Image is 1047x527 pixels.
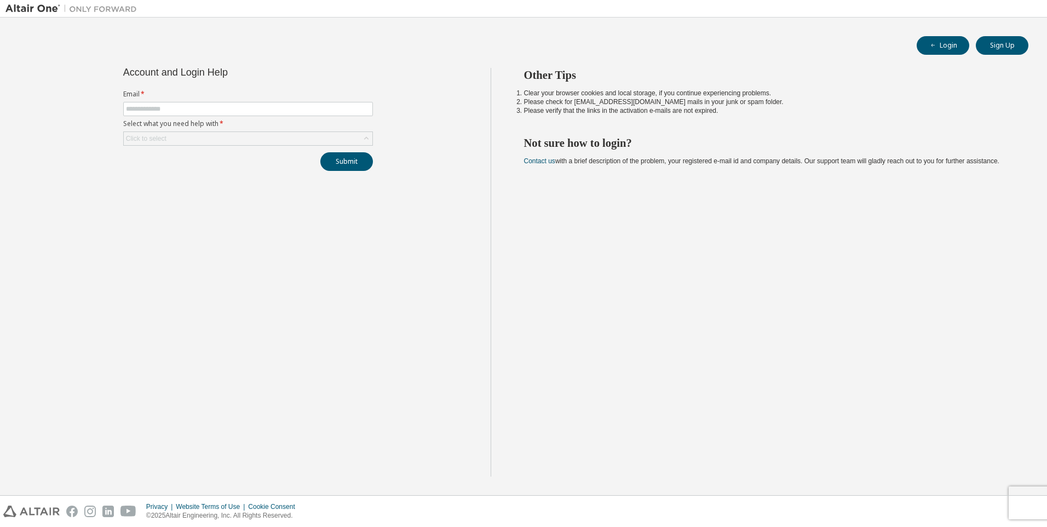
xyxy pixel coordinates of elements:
h2: Not sure how to login? [524,136,1009,150]
img: linkedin.svg [102,506,114,517]
button: Sign Up [976,36,1028,55]
img: facebook.svg [66,506,78,517]
span: with a brief description of the problem, your registered e-mail id and company details. Our suppo... [524,157,999,165]
div: Privacy [146,502,176,511]
h2: Other Tips [524,68,1009,82]
div: Click to select [126,134,166,143]
div: Website Terms of Use [176,502,248,511]
div: Account and Login Help [123,68,323,77]
label: Email [123,90,373,99]
img: instagram.svg [84,506,96,517]
li: Please verify that the links in the activation e-mails are not expired. [524,106,1009,115]
img: altair_logo.svg [3,506,60,517]
button: Submit [320,152,373,171]
a: Contact us [524,157,555,165]
div: Cookie Consent [248,502,301,511]
label: Select what you need help with [123,119,373,128]
p: © 2025 Altair Engineering, Inc. All Rights Reserved. [146,511,302,520]
div: Click to select [124,132,372,145]
img: youtube.svg [120,506,136,517]
li: Please check for [EMAIL_ADDRESS][DOMAIN_NAME] mails in your junk or spam folder. [524,98,1009,106]
img: Altair One [5,3,142,14]
button: Login [917,36,969,55]
li: Clear your browser cookies and local storage, if you continue experiencing problems. [524,89,1009,98]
